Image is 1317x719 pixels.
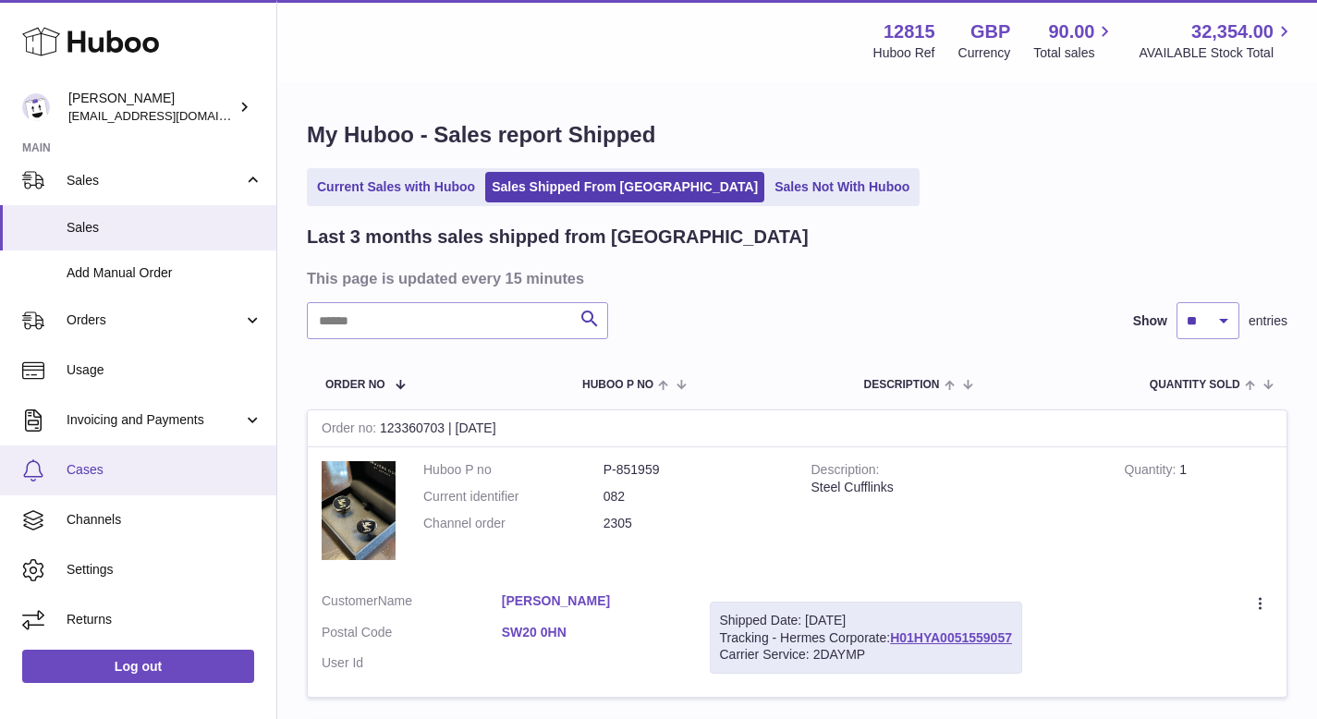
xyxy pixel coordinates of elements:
span: Invoicing and Payments [67,411,243,429]
a: 32,354.00 AVAILABLE Stock Total [1139,19,1295,62]
img: shophawksclub@gmail.com [22,93,50,121]
a: SW20 0HN [502,624,682,641]
span: Sales [67,172,243,189]
a: Sales Not With Huboo [768,172,916,202]
dd: 2305 [604,515,784,532]
a: Sales Shipped From [GEOGRAPHIC_DATA] [485,172,764,202]
dt: Name [322,592,502,615]
span: Add Manual Order [67,264,262,282]
span: entries [1249,312,1287,330]
a: 90.00 Total sales [1033,19,1116,62]
div: [PERSON_NAME] [68,90,235,125]
div: 123360703 | [DATE] [308,410,1287,447]
strong: Order no [322,420,380,440]
dt: Huboo P no [423,461,604,479]
span: AVAILABLE Stock Total [1139,44,1295,62]
div: Shipped Date: [DATE] [720,612,1012,629]
span: Sales [67,219,262,237]
div: Steel Cufflinks [811,479,1097,496]
h2: Last 3 months sales shipped from [GEOGRAPHIC_DATA] [307,225,809,250]
a: H01HYA0051559057 [890,630,1012,645]
span: Channels [67,511,262,529]
span: Order No [325,379,385,391]
span: Customer [322,593,378,608]
span: 32,354.00 [1191,19,1274,44]
div: Carrier Service: 2DAYMP [720,646,1012,664]
strong: 12815 [884,19,935,44]
div: Tracking - Hermes Corporate: [710,602,1022,675]
span: Huboo P no [582,379,653,391]
a: Current Sales with Huboo [311,172,482,202]
label: Show [1133,312,1167,330]
strong: Quantity [1124,462,1179,481]
strong: GBP [970,19,1010,44]
span: Returns [67,611,262,628]
dd: 082 [604,488,784,506]
a: [PERSON_NAME] [502,592,682,610]
img: 1694385226.jpg [322,461,396,560]
span: Orders [67,311,243,329]
span: Settings [67,561,262,579]
div: Huboo Ref [873,44,935,62]
dt: User Id [322,654,502,672]
dd: P-851959 [604,461,784,479]
a: Log out [22,650,254,683]
dt: Current identifier [423,488,604,506]
span: Usage [67,361,262,379]
h3: This page is updated every 15 minutes [307,268,1283,288]
span: Description [863,379,939,391]
div: Currency [958,44,1011,62]
dt: Channel order [423,515,604,532]
span: Quantity Sold [1150,379,1240,391]
span: Total sales [1033,44,1116,62]
span: 90.00 [1048,19,1094,44]
strong: Description [811,462,880,481]
td: 1 [1110,447,1287,579]
h1: My Huboo - Sales report Shipped [307,120,1287,150]
dt: Postal Code [322,624,502,646]
span: [EMAIL_ADDRESS][DOMAIN_NAME] [68,108,272,123]
span: Cases [67,461,262,479]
